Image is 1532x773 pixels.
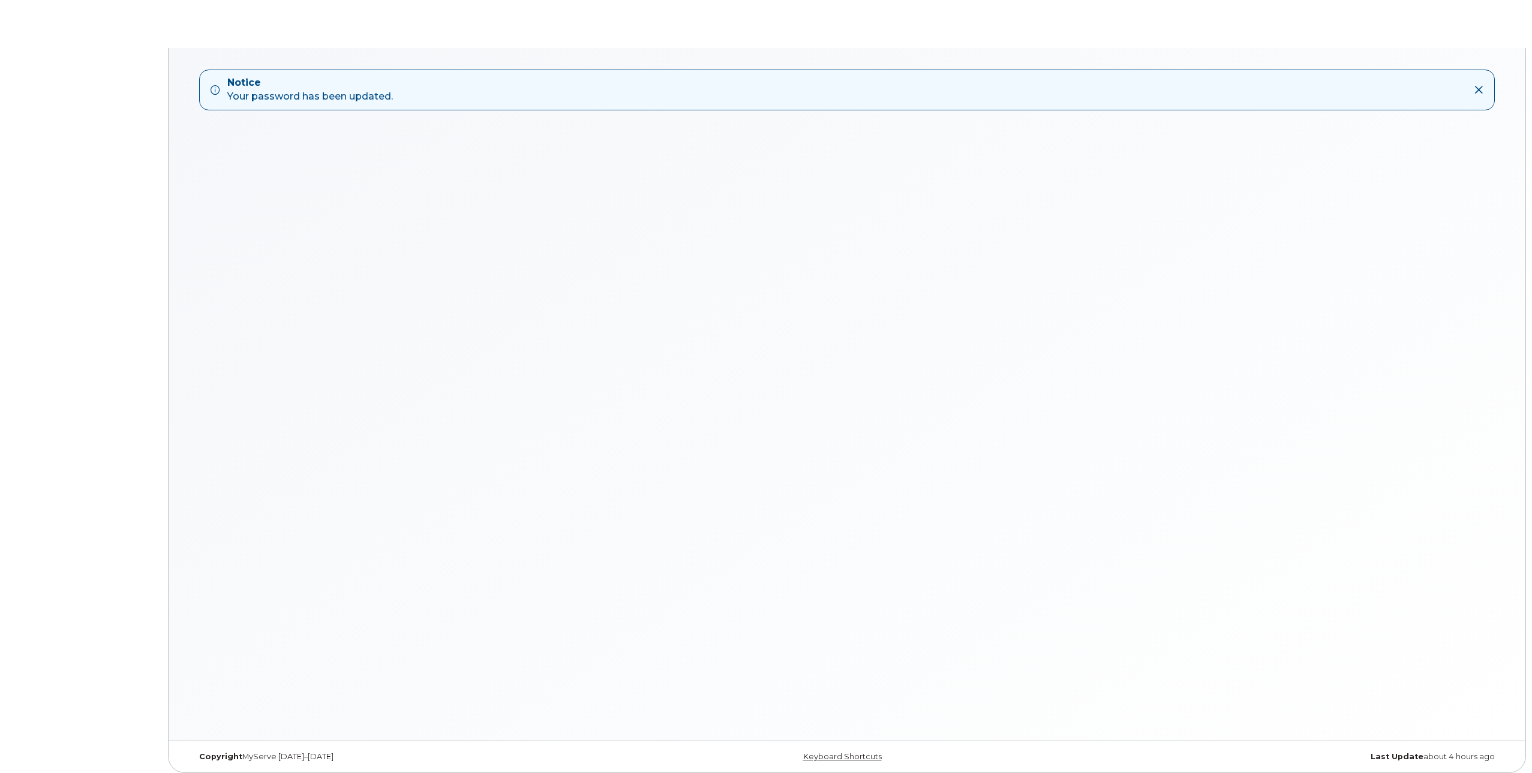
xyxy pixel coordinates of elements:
div: about 4 hours ago [1066,752,1504,762]
strong: Notice [227,76,393,90]
div: Your password has been updated. [227,76,393,104]
strong: Copyright [199,752,242,761]
a: Keyboard Shortcuts [803,752,882,761]
div: MyServe [DATE]–[DATE] [190,752,628,762]
strong: Last Update [1371,752,1423,761]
